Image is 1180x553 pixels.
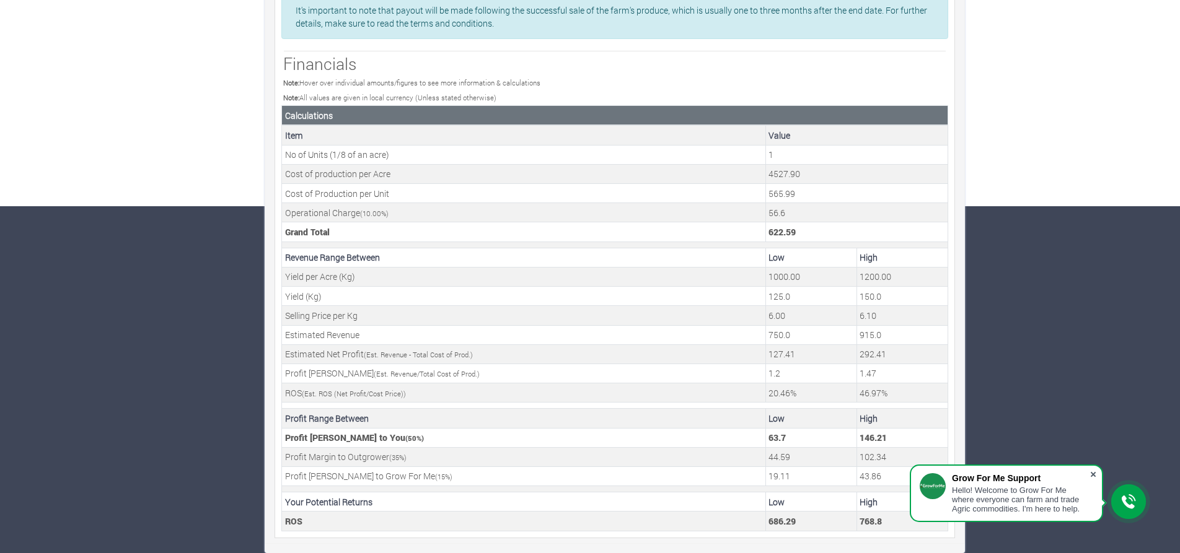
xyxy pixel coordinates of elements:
span: 15 [438,472,445,481]
td: Your Potential Minimum Return on Funding [765,512,856,531]
td: No of Units (1/8 of an acre) [282,145,766,164]
div: Hello! Welcome to Grow For Me where everyone can farm and trade Agric commodities. I'm here to help. [952,486,1090,513]
span: 50 [408,433,416,443]
td: Your estimated Revenue expected (Grand Total * Max. Est. Revenue Percentage) [856,325,948,344]
b: Value [768,129,790,141]
small: ( %) [435,472,452,481]
b: Low [768,496,785,508]
td: Profit [PERSON_NAME] [282,364,766,383]
td: This is the Total Cost. (Unit Cost + (Operational Charge * Unit Cost)) * No of Units [765,222,948,242]
td: Your estimated minimum Yield per Acre [765,267,856,286]
td: Your estimated minimum ROS (Net Profit/Cost Price) [765,383,856,403]
b: Low [768,251,785,263]
td: Profit [PERSON_NAME] to Grow For Me [282,466,766,486]
small: ( %) [360,209,389,218]
td: Your estimated maximum Yield [856,287,948,306]
td: Grow For Me Profit Margin (Min Estimated Profit * Grow For Me Profit Margin) [765,466,856,486]
b: High [860,412,878,424]
td: Your estimated minimum Yield [765,287,856,306]
td: ROS [282,383,766,403]
td: Cost of Production per Unit [282,184,766,203]
td: Profit Margin to Outgrower [282,447,766,466]
b: Revenue Range Between [285,251,380,263]
td: Estimated Revenue [282,325,766,344]
td: Yield (Kg) [282,287,766,306]
td: This is the cost of a Unit [765,184,948,203]
td: Your Profit Margin (Max Estimated Profit * Profit Margin) [856,428,948,447]
td: Your estimated maximum Selling Price per Kg [856,306,948,325]
small: (Est. Revenue/Total Cost of Prod.) [374,369,480,378]
b: High [860,496,878,508]
td: Outgrower Profit Margin (Min Estimated Profit * Outgrower Profit Margin) [765,447,856,466]
b: High [860,251,878,263]
td: This is the cost of an Acre [765,164,948,183]
td: This is the operational charge by Grow For Me [765,203,948,222]
td: Your estimated maximum ROS (Net Profit/Cost Price) [856,383,948,403]
th: Calculations [282,106,948,126]
h3: Financials [283,54,946,74]
td: Selling Price per Kg [282,306,766,325]
b: Grand Total [285,226,330,238]
td: Your estimated Profit to be made (Estimated Revenue - Total Cost of Production) [765,344,856,364]
small: ( %) [389,453,407,462]
td: Profit [PERSON_NAME] to You [282,428,766,447]
td: Your Profit Margin (Min Estimated Profit * Profit Margin) [765,428,856,447]
b: Your Potential Returns [285,496,372,508]
td: Your estimated maximum Yield per Acre [856,267,948,286]
td: Your estimated maximum Profit Margin (Estimated Revenue/Total Cost of Production) [856,364,948,383]
small: (Est. Revenue - Total Cost of Prod.) [364,350,473,359]
b: Note: [283,78,299,87]
span: 35 [392,453,399,462]
td: Operational Charge [282,203,766,222]
p: It's important to note that payout will be made following the successful sale of the farm's produ... [296,4,934,30]
b: Low [768,412,785,424]
small: (Est. ROS (Net Profit/Cost Price)) [302,389,406,398]
b: Note: [283,93,299,102]
td: Grow For Me Profit Margin (Max Estimated Profit * Grow For Me Profit Margin) [856,466,948,486]
td: Your Potential Maximum Return on Funding [856,512,948,531]
td: Cost of production per Acre [282,164,766,183]
td: This is the number of Units, its (1/8 of an acre) [765,145,948,164]
small: All values are given in local currency (Unless stated otherwise) [283,93,496,102]
td: Outgrower Profit Margin (Max Estimated Profit * Outgrower Profit Margin) [856,447,948,466]
span: 10.00 [363,209,381,218]
small: Hover over individual amounts/figures to see more information & calculations [283,78,540,87]
b: Profit Range Between [285,412,369,424]
td: Your estimated Revenue expected (Grand Total * Min. Est. Revenue Percentage) [765,325,856,344]
td: Your estimated minimum Profit Margin (Estimated Revenue/Total Cost of Production) [765,364,856,383]
td: Your estimated Profit to be made (Estimated Revenue - Total Cost of Production) [856,344,948,364]
td: Yield per Acre (Kg) [282,267,766,286]
div: Grow For Me Support [952,473,1090,483]
b: Item [285,129,303,141]
td: ROS [282,512,766,531]
td: Your estimated minimum Selling Price per Kg [765,306,856,325]
small: ( %) [405,433,424,443]
td: Estimated Net Profit [282,344,766,364]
